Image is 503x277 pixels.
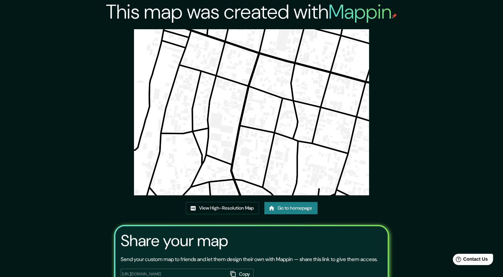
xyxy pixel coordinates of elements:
img: mappin-pin [392,13,397,19]
h3: Share your map [121,231,228,250]
p: Send your custom map to friends and let them design their own with Mappin — share this link to gi... [121,255,378,263]
a: View High-Resolution Map [186,202,259,214]
iframe: Help widget launcher [444,251,496,270]
a: Go to homepage [264,202,317,214]
img: created-map [134,29,369,195]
